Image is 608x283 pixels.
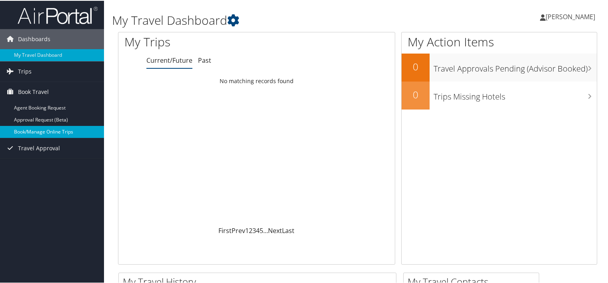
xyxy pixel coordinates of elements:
[198,55,211,64] a: Past
[245,225,249,234] a: 1
[18,81,49,101] span: Book Travel
[18,138,60,157] span: Travel Approval
[402,59,430,73] h2: 0
[18,5,98,24] img: airportal-logo.png
[112,11,440,28] h1: My Travel Dashboard
[260,225,263,234] a: 5
[434,86,597,102] h3: Trips Missing Hotels
[249,225,252,234] a: 2
[232,225,245,234] a: Prev
[434,58,597,74] h3: Travel Approvals Pending (Advisor Booked)
[18,61,32,81] span: Trips
[402,81,597,109] a: 0Trips Missing Hotels
[252,225,256,234] a: 3
[124,33,274,50] h1: My Trips
[118,73,395,88] td: No matching records found
[540,4,603,28] a: [PERSON_NAME]
[18,28,50,48] span: Dashboards
[146,55,192,64] a: Current/Future
[263,225,268,234] span: …
[546,12,595,20] span: [PERSON_NAME]
[402,53,597,81] a: 0Travel Approvals Pending (Advisor Booked)
[402,33,597,50] h1: My Action Items
[282,225,294,234] a: Last
[268,225,282,234] a: Next
[402,87,430,101] h2: 0
[218,225,232,234] a: First
[256,225,260,234] a: 4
